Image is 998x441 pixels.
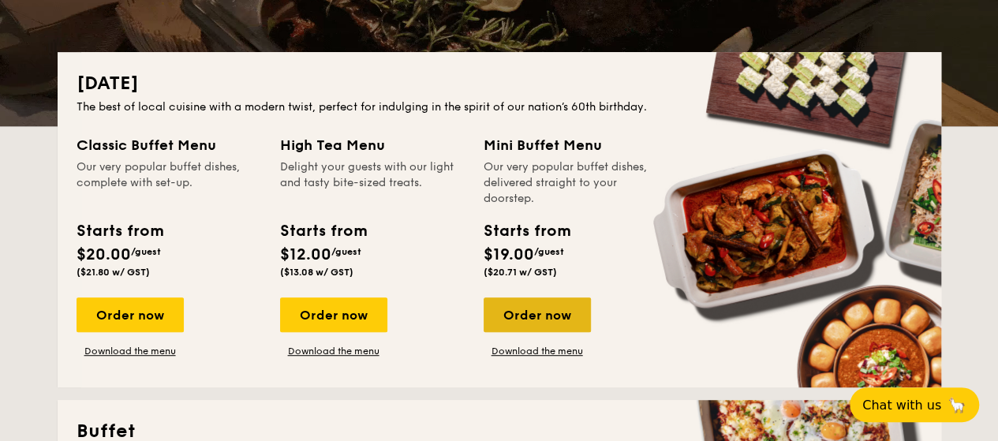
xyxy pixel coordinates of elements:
div: Order now [484,297,591,332]
a: Download the menu [484,345,591,357]
div: Order now [280,297,387,332]
div: Starts from [77,219,163,243]
span: /guest [534,246,564,257]
span: ($21.80 w/ GST) [77,267,150,278]
button: Chat with us🦙 [850,387,979,422]
span: $12.00 [280,245,331,264]
div: Our very popular buffet dishes, complete with set-up. [77,159,261,207]
span: Chat with us [862,398,941,413]
div: Starts from [484,219,570,243]
div: The best of local cuisine with a modern twist, perfect for indulging in the spirit of our nation’... [77,99,922,115]
div: Order now [77,297,184,332]
span: $20.00 [77,245,131,264]
div: Starts from [280,219,366,243]
h2: [DATE] [77,71,922,96]
a: Download the menu [77,345,184,357]
span: /guest [131,246,161,257]
span: /guest [331,246,361,257]
span: ($20.71 w/ GST) [484,267,557,278]
div: Our very popular buffet dishes, delivered straight to your doorstep. [484,159,668,207]
div: Classic Buffet Menu [77,134,261,156]
div: Mini Buffet Menu [484,134,668,156]
span: ($13.08 w/ GST) [280,267,353,278]
span: 🦙 [948,396,966,414]
a: Download the menu [280,345,387,357]
span: $19.00 [484,245,534,264]
div: Delight your guests with our light and tasty bite-sized treats. [280,159,465,207]
div: High Tea Menu [280,134,465,156]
